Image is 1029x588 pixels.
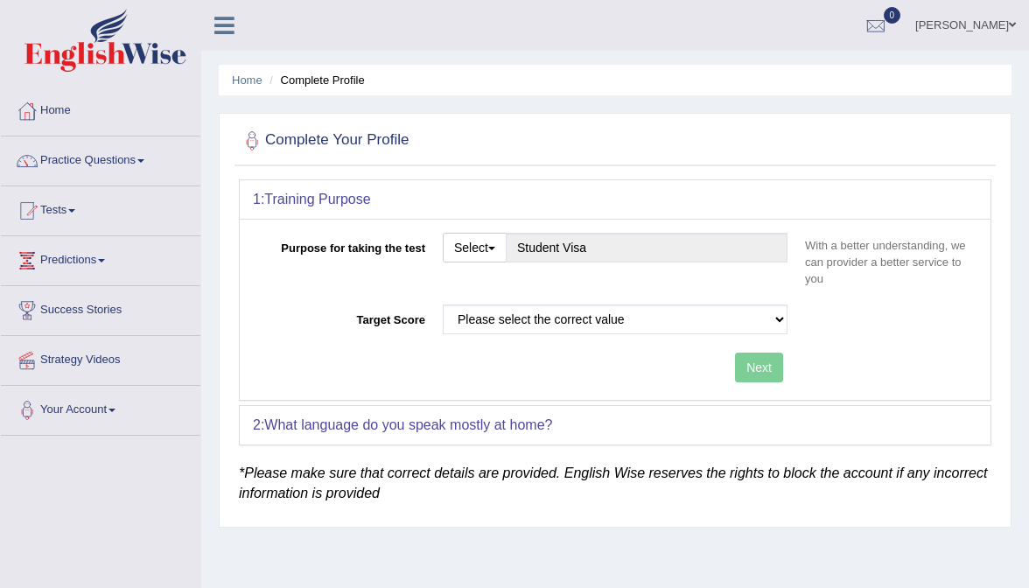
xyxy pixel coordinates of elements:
[253,304,434,328] label: Target Score
[1,286,200,330] a: Success Stories
[232,73,262,87] a: Home
[240,180,990,219] div: 1:
[1,186,200,230] a: Tests
[265,72,364,88] li: Complete Profile
[1,386,200,430] a: Your Account
[239,128,705,154] h2: Complete Your Profile
[796,237,977,287] p: With a better understanding, we can provider a better service to you
[1,336,200,380] a: Strategy Videos
[264,417,552,432] b: What language do you speak mostly at home?
[1,236,200,280] a: Predictions
[239,465,987,501] em: *Please make sure that correct details are provided. English Wise reserves the rights to block th...
[506,233,787,262] input: Please enter the purpose of taking the test
[240,406,990,444] div: 2:
[1,87,200,130] a: Home
[884,7,901,24] span: 0
[1,136,200,180] a: Practice Questions
[264,192,370,206] b: Training Purpose
[443,233,507,262] button: Select
[253,233,434,256] label: Purpose for taking the test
